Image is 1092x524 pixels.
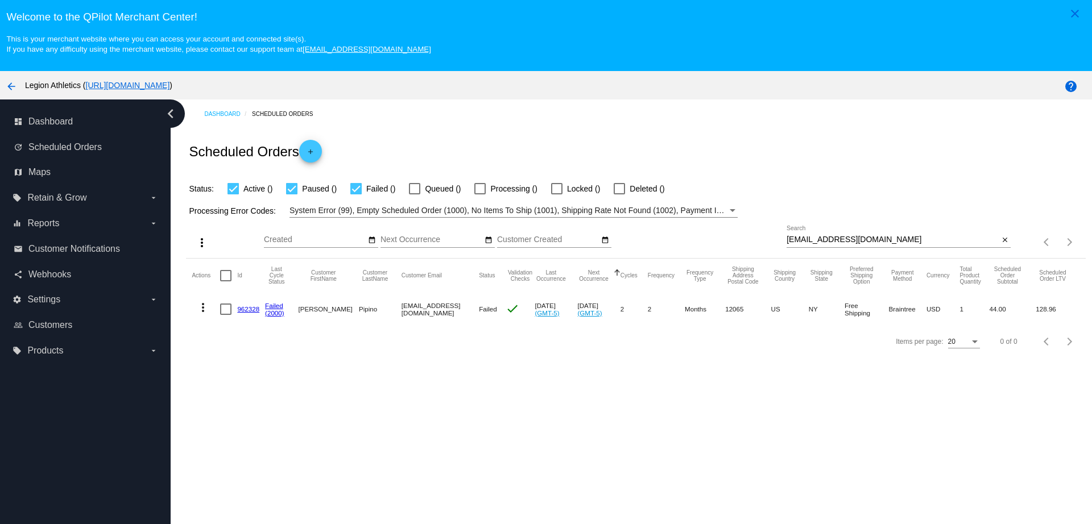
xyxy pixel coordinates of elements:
[189,206,276,215] span: Processing Error Codes:
[959,259,989,293] mat-header-cell: Total Product Quantity
[195,236,209,249] mat-icon: more_vert
[630,182,664,196] span: Deleted ()
[14,117,23,126] i: dashboard
[14,163,158,181] a: map Maps
[809,269,834,282] button: Change sorting for ShippingState
[685,293,725,326] mat-cell: Months
[13,346,22,355] i: local_offer
[149,295,158,304] i: arrow_drop_down
[14,321,23,330] i: people_outline
[359,293,402,326] mat-cell: Pipino
[86,81,170,90] a: [URL][DOMAIN_NAME]
[14,240,158,258] a: email Customer Notifications
[14,265,158,284] a: share Webhooks
[1058,330,1081,353] button: Next page
[149,193,158,202] i: arrow_drop_down
[192,259,220,293] mat-header-cell: Actions
[189,184,214,193] span: Status:
[28,244,120,254] span: Customer Notifications
[535,293,577,326] mat-cell: [DATE]
[149,219,158,228] i: arrow_drop_down
[425,182,461,196] span: Queued ()
[506,302,519,315] mat-icon: check
[567,182,600,196] span: Locked ()
[889,269,916,282] button: Change sorting for PaymentMethod.Type
[189,140,321,163] h2: Scheduled Orders
[479,272,495,279] button: Change sorting for Status
[27,346,63,356] span: Products
[577,269,610,282] button: Change sorting for NextOccurrenceUtc
[1036,330,1058,353] button: Previous page
[621,272,638,279] button: Change sorting for Cycles
[771,269,799,282] button: Change sorting for ShippingCountry
[999,234,1011,246] button: Clear
[1068,7,1082,20] mat-icon: close
[14,168,23,177] i: map
[990,266,1026,285] button: Change sorting for Subtotal
[13,193,22,202] i: local_offer
[162,105,180,123] i: chevron_left
[685,269,715,282] button: Change sorting for FrequencyType
[14,270,23,279] i: share
[577,309,602,317] a: (GMT-5)
[28,117,73,127] span: Dashboard
[14,316,158,334] a: people_outline Customers
[149,346,158,355] i: arrow_drop_down
[264,235,366,244] input: Created
[725,293,771,326] mat-cell: 12065
[6,11,1085,23] h3: Welcome to the QPilot Merchant Center!
[809,293,845,326] mat-cell: NY
[926,272,950,279] button: Change sorting for CurrencyIso
[304,148,317,161] mat-icon: add
[13,219,22,228] i: equalizer
[27,218,59,228] span: Reports
[298,293,359,326] mat-cell: [PERSON_NAME]
[889,293,926,326] mat-cell: Braintree
[265,266,288,285] button: Change sorting for LastProcessingCycleId
[25,81,172,90] span: Legion Athletics ( )
[237,305,259,313] a: 962328
[14,113,158,131] a: dashboard Dashboard
[27,193,86,203] span: Retain & Grow
[896,338,943,346] div: Items per page:
[14,138,158,156] a: update Scheduled Orders
[535,309,559,317] a: (GMT-5)
[1000,338,1017,346] div: 0 of 0
[490,182,537,196] span: Processing ()
[1036,269,1069,282] button: Change sorting for LifetimeValue
[959,293,989,326] mat-cell: 1
[265,309,284,317] a: (2000)
[535,269,567,282] button: Change sorting for LastOccurrenceUtc
[27,294,60,305] span: Settings
[28,142,102,152] span: Scheduled Orders
[648,293,685,326] mat-cell: 2
[845,293,889,326] mat-cell: Free Shipping
[302,182,337,196] span: Paused ()
[14,244,23,253] i: email
[14,143,23,152] i: update
[926,293,960,326] mat-cell: USD
[1058,231,1081,253] button: Next page
[368,236,376,245] mat-icon: date_range
[265,302,283,309] a: Failed
[204,105,252,123] a: Dashboard
[648,272,675,279] button: Change sorting for Frequency
[990,293,1036,326] mat-cell: 44.00
[577,293,620,326] mat-cell: [DATE]
[359,269,391,282] button: Change sorting for CustomerLastName
[506,259,535,293] mat-header-cell: Validation Checks
[243,182,272,196] span: Active ()
[6,35,431,53] small: This is your merchant website where you can access your account and connected site(s). If you hav...
[196,301,210,314] mat-icon: more_vert
[479,305,497,313] span: Failed
[252,105,323,123] a: Scheduled Orders
[948,338,955,346] span: 20
[28,167,51,177] span: Maps
[948,338,980,346] mat-select: Items per page:
[1036,293,1079,326] mat-cell: 128.96
[845,266,879,285] button: Change sorting for PreferredShippingOption
[485,236,493,245] mat-icon: date_range
[28,320,72,330] span: Customers
[289,203,738,218] mat-select: Filter by Processing Error Codes
[237,272,242,279] button: Change sorting for Id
